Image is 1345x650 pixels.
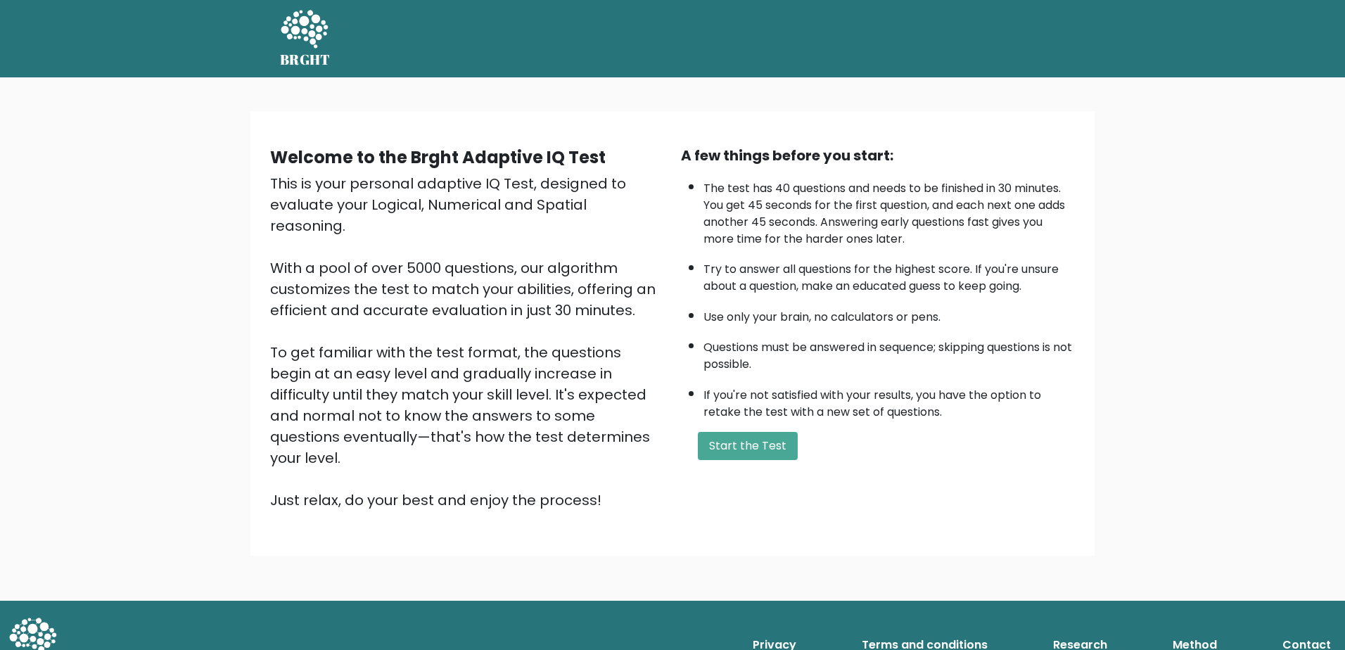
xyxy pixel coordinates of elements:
[703,254,1075,295] li: Try to answer all questions for the highest score. If you're unsure about a question, make an edu...
[280,6,331,72] a: BRGHT
[703,302,1075,326] li: Use only your brain, no calculators or pens.
[681,145,1075,166] div: A few things before you start:
[703,173,1075,248] li: The test has 40 questions and needs to be finished in 30 minutes. You get 45 seconds for the firs...
[280,51,331,68] h5: BRGHT
[703,332,1075,373] li: Questions must be answered in sequence; skipping questions is not possible.
[698,432,798,460] button: Start the Test
[270,173,664,511] div: This is your personal adaptive IQ Test, designed to evaluate your Logical, Numerical and Spatial ...
[703,380,1075,421] li: If you're not satisfied with your results, you have the option to retake the test with a new set ...
[270,146,606,169] b: Welcome to the Brght Adaptive IQ Test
